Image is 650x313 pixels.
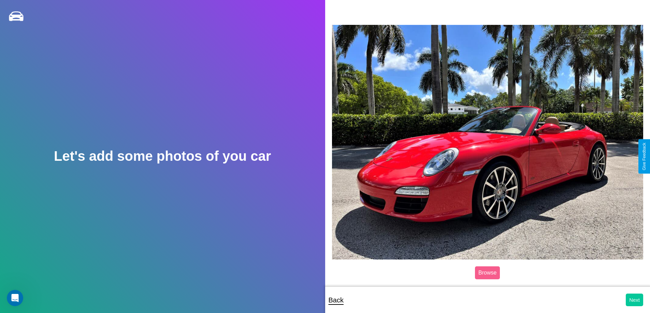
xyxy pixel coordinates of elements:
[626,294,643,306] button: Next
[54,148,271,164] h2: Let's add some photos of you car
[7,290,23,306] iframe: Intercom live chat
[642,143,647,170] div: Give Feedback
[329,294,344,306] p: Back
[332,25,644,259] img: posted
[475,266,500,279] label: Browse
